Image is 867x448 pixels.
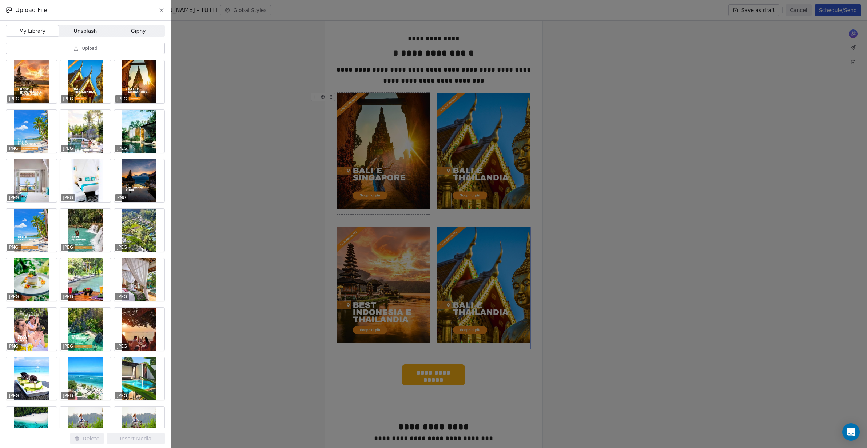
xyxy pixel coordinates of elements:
[74,27,97,35] span: Unsplash
[107,433,165,444] button: Insert Media
[131,27,146,35] span: Giphy
[63,343,73,349] p: JPEG
[63,96,73,102] p: JPEG
[117,145,127,151] p: JPEG
[6,43,165,54] button: Upload
[9,393,19,399] p: JPEG
[117,96,127,102] p: JPEG
[9,96,19,102] p: JPEG
[15,6,47,15] span: Upload File
[9,343,19,349] p: PNG
[117,294,127,300] p: JPEG
[82,45,97,51] span: Upload
[9,244,19,250] p: PNG
[117,393,127,399] p: JPEG
[63,145,73,151] p: JPEG
[63,195,73,201] p: JPEG
[9,294,19,300] p: JPEG
[63,294,73,300] p: JPEG
[117,244,127,250] p: JPEG
[63,244,73,250] p: JPEG
[117,195,127,201] p: PNG
[70,433,104,444] button: Delete
[9,195,19,201] p: JPEG
[117,343,127,349] p: JPEG
[63,393,73,399] p: JPEG
[9,145,19,151] p: PNG
[842,423,860,441] div: Open Intercom Messenger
